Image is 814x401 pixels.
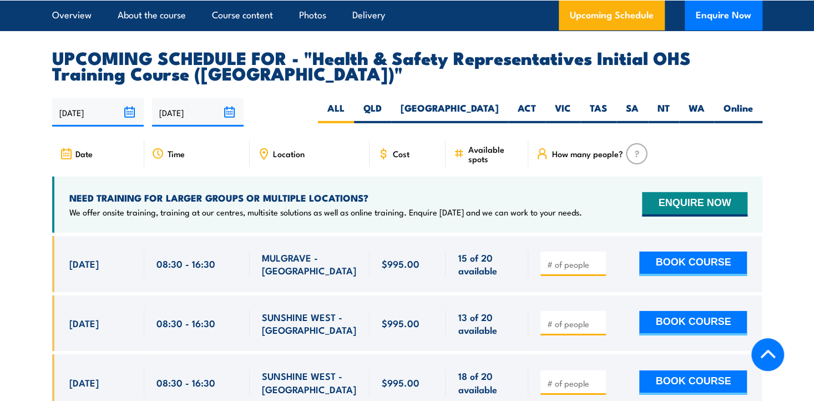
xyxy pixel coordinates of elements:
[69,192,582,204] h4: NEED TRAINING FOR LARGER GROUPS OR MULTIPLE LOCATIONS?
[547,318,602,329] input: # of people
[273,149,305,158] span: Location
[552,149,623,158] span: How many people?
[382,257,419,270] span: $995.00
[547,259,602,270] input: # of people
[152,98,244,127] input: To date
[458,310,516,337] span: 13 of 20 available
[639,252,747,276] button: BOOK COURSE
[639,370,747,395] button: BOOK COURSE
[52,49,762,81] h2: UPCOMING SCHEDULE FOR - "Health & Safety Representatives Initial OHS Training Course ([GEOGRAPHIC...
[391,102,508,123] label: [GEOGRAPHIC_DATA]
[468,144,520,163] span: Available spots
[156,257,215,270] span: 08:30 - 16:30
[262,251,357,277] span: MULGRAVE - [GEOGRAPHIC_DATA]
[156,376,215,389] span: 08:30 - 16:30
[458,251,516,277] span: 15 of 20 available
[639,311,747,335] button: BOOK COURSE
[616,102,648,123] label: SA
[75,149,93,158] span: Date
[508,102,545,123] label: ACT
[393,149,409,158] span: Cost
[69,257,99,270] span: [DATE]
[262,369,357,395] span: SUNSHINE WEST - [GEOGRAPHIC_DATA]
[262,310,357,337] span: SUNSHINE WEST - [GEOGRAPHIC_DATA]
[679,102,714,123] label: WA
[580,102,616,123] label: TAS
[642,192,747,217] button: ENQUIRE NOW
[69,317,99,329] span: [DATE]
[69,376,99,389] span: [DATE]
[545,102,580,123] label: VIC
[156,317,215,329] span: 08:30 - 16:30
[714,102,762,123] label: Online
[69,207,582,218] p: We offer onsite training, training at our centres, multisite solutions as well as online training...
[648,102,679,123] label: NT
[547,378,602,389] input: # of people
[52,98,144,127] input: From date
[458,369,516,395] span: 18 of 20 available
[168,149,185,158] span: Time
[354,102,391,123] label: QLD
[382,376,419,389] span: $995.00
[318,102,354,123] label: ALL
[382,317,419,329] span: $995.00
